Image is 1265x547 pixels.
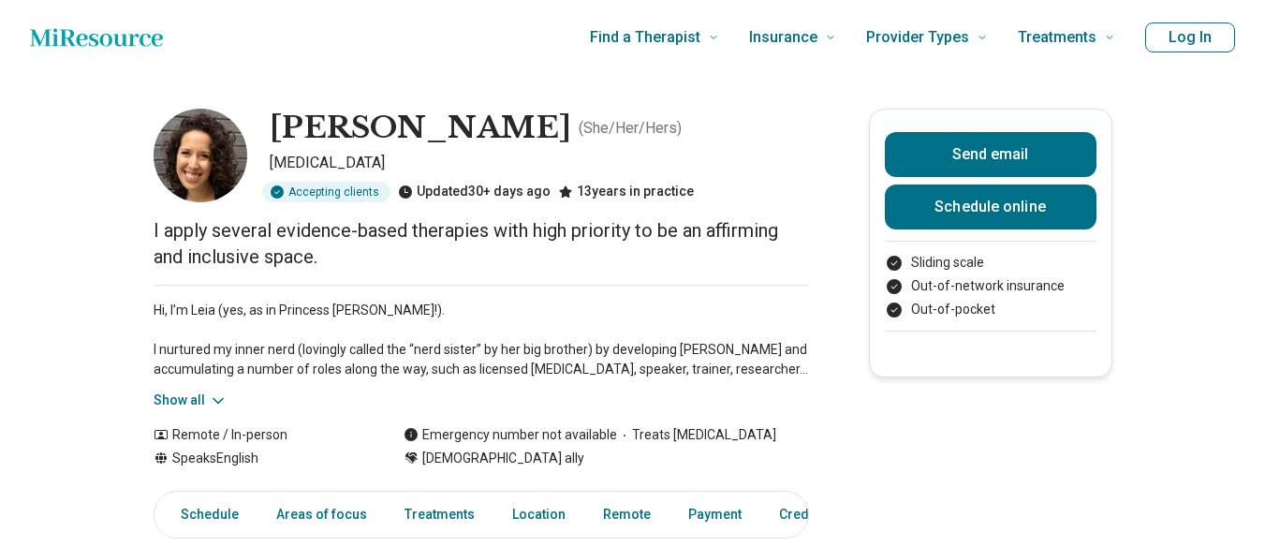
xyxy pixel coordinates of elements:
[404,425,617,445] div: Emergency number not available
[866,24,969,51] span: Provider Types
[617,425,776,445] span: Treats [MEDICAL_DATA]
[885,185,1096,229] a: Schedule online
[677,495,753,534] a: Payment
[592,495,662,534] a: Remote
[590,24,700,51] span: Find a Therapist
[154,301,809,379] p: Hi, I’m Leia (yes, as in Princess [PERSON_NAME]!). I nurtured my inner nerd (lovingly called the ...
[1018,24,1096,51] span: Treatments
[768,495,861,534] a: Credentials
[1145,22,1235,52] button: Log In
[422,449,584,468] span: [DEMOGRAPHIC_DATA] ally
[30,19,163,56] a: Home page
[885,276,1096,296] li: Out-of-network insurance
[270,152,809,174] p: [MEDICAL_DATA]
[262,182,390,202] div: Accepting clients
[885,300,1096,319] li: Out-of-pocket
[885,253,1096,319] ul: Payment options
[501,495,577,534] a: Location
[154,391,228,410] button: Show all
[154,449,366,468] div: Speaks English
[885,132,1096,177] button: Send email
[393,495,486,534] a: Treatments
[270,109,571,148] h1: [PERSON_NAME]
[154,217,809,270] p: I apply several evidence-based therapies with high priority to be an affirming and inclusive space.
[154,425,366,445] div: Remote / In-person
[398,182,551,202] div: Updated 30+ days ago
[885,253,1096,273] li: Sliding scale
[158,495,250,534] a: Schedule
[265,495,378,534] a: Areas of focus
[579,117,682,140] p: ( She/Her/Hers )
[749,24,817,51] span: Insurance
[558,182,694,202] div: 13 years in practice
[154,109,247,202] img: Leia Charnin, Psychologist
